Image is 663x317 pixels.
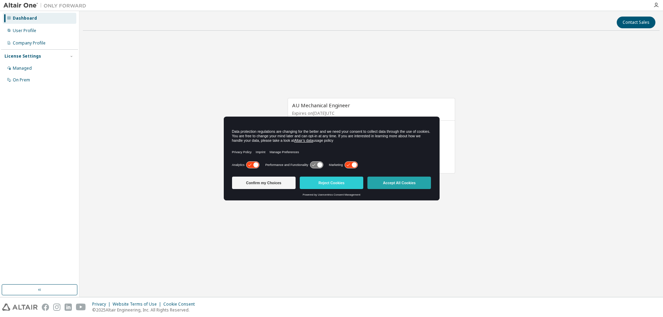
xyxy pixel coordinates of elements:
img: Altair One [3,2,90,9]
div: Company Profile [13,40,46,46]
div: Cookie Consent [163,301,199,307]
div: On Prem [13,77,30,83]
div: Privacy [92,301,113,307]
div: Website Terms of Use [113,301,163,307]
span: AU Mechanical Engineer [292,102,350,109]
p: Expires on [DATE] UTC [292,110,449,116]
div: License Settings [4,53,41,59]
img: altair_logo.svg [2,304,38,311]
button: Contact Sales [617,17,655,28]
p: © 2025 Altair Engineering, Inc. All Rights Reserved. [92,307,199,313]
img: linkedin.svg [65,304,72,311]
img: youtube.svg [76,304,86,311]
div: Managed [13,66,32,71]
img: instagram.svg [53,304,60,311]
img: facebook.svg [42,304,49,311]
div: Dashboard [13,16,37,21]
div: User Profile [13,28,36,33]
